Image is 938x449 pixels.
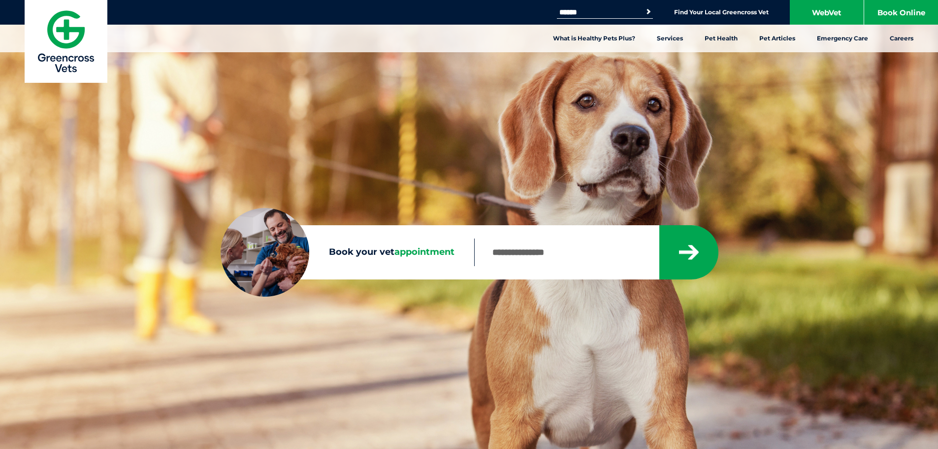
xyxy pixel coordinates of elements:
[748,25,806,52] a: Pet Articles
[542,25,646,52] a: What is Healthy Pets Plus?
[394,246,454,257] span: appointment
[674,8,769,16] a: Find Your Local Greencross Vet
[644,7,653,17] button: Search
[879,25,924,52] a: Careers
[646,25,694,52] a: Services
[221,245,474,260] label: Book your vet
[694,25,748,52] a: Pet Health
[806,25,879,52] a: Emergency Care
